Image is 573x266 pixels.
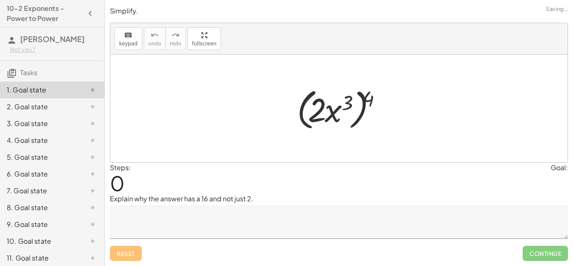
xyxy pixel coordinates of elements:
[7,186,74,196] div: 7. Goal state
[7,203,74,213] div: 8. Goal state
[110,170,125,196] span: 0
[7,119,74,129] div: 3. Goal state
[551,163,568,173] div: Goal:
[170,41,181,47] span: redo
[119,41,138,47] span: keypad
[110,194,568,204] p: Explain why the answer has a 16 and not just 2.
[151,30,159,40] i: undo
[7,169,74,179] div: 6. Goal state
[88,102,98,112] i: Task not started.
[7,152,74,162] div: 5. Goal state
[115,27,142,50] button: keyboardkeypad
[88,119,98,129] i: Task not started.
[88,169,98,179] i: Task not started.
[10,45,98,54] div: Not you?
[88,219,98,229] i: Task not started.
[20,34,85,44] span: [PERSON_NAME]
[88,186,98,196] i: Task not started.
[88,135,98,145] i: Task not started.
[192,41,216,47] span: fullscreen
[7,102,74,112] div: 2. Goal state
[144,27,166,50] button: undoundo
[20,68,37,77] span: Tasks
[546,5,568,13] span: Saving…
[172,30,180,40] i: redo
[88,253,98,263] i: Task not started.
[7,236,74,246] div: 10. Goal state
[7,85,74,95] div: 1. Goal state
[7,135,74,145] div: 4. Goal state
[88,152,98,162] i: Task not started.
[124,30,132,40] i: keyboard
[188,27,221,50] button: fullscreen
[110,163,131,172] label: Steps:
[7,253,74,263] div: 11. Goal state
[7,219,74,229] div: 9. Goal state
[165,27,186,50] button: redoredo
[88,203,98,213] i: Task not started.
[88,85,98,95] i: Task not started.
[148,41,161,47] span: undo
[88,236,98,246] i: Task not started.
[7,3,83,24] h4: 10-2 Exponents - Power to Power
[110,6,568,16] p: Simplify.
